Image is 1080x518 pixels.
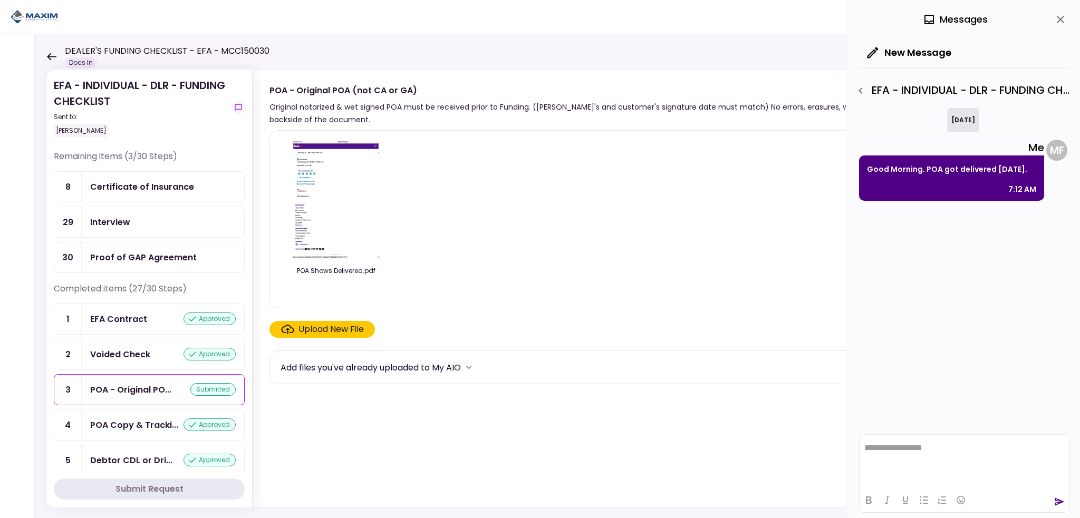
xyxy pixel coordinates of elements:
[933,493,951,507] button: Numbered list
[54,339,82,369] div: 2
[947,108,979,132] div: [DATE]
[54,282,245,304] div: Completed items (27/30 Steps)
[915,493,933,507] button: Bullet list
[11,9,58,25] img: Partner icon
[54,410,82,440] div: 4
[65,45,269,57] h1: DEALER'S FUNDING CHECKLIST - EFA - MCC150030
[232,101,245,114] button: show-messages
[54,242,245,273] a: 30Proof of GAP Agreement
[281,361,461,374] div: Add files you've already uploaded to My AIO
[1046,140,1067,161] div: M F
[54,339,245,370] a: 2Voided Checkapproved
[184,312,236,325] div: approved
[90,383,171,396] div: POA - Original POA (not CA or GA)
[1054,496,1065,507] button: send
[461,359,477,375] button: more
[54,124,109,138] div: [PERSON_NAME]
[859,39,960,66] button: New Message
[54,445,82,475] div: 5
[269,321,375,338] span: Click here to upload the required document
[860,493,877,507] button: Bold
[298,323,364,336] div: Upload New File
[90,348,150,361] div: Voided Check
[90,251,197,264] div: Proof of GAP Agreement
[54,207,82,237] div: 29
[952,493,970,507] button: Emojis
[54,375,82,405] div: 3
[896,493,914,507] button: Underline
[252,70,1059,507] div: POA - Original POA (not CA or GA)Original notarized & wet signed POA must be received prior to Fu...
[269,101,975,126] div: Original notarized & wet signed POA must be received prior to Funding. ([PERSON_NAME]'s and custo...
[867,163,1036,175] p: Good Morning. POA got delivered [DATE].
[54,171,245,202] a: 8Certificate of Insurance
[54,304,245,335] a: 1EFA Contractapproved
[54,77,228,138] div: EFA - INDIVIDUAL - DLR - FUNDING CHECKLIST
[54,478,245,500] button: Submit Request
[90,312,147,326] div: EFA Contract
[90,180,194,193] div: Certificate of Insurance
[859,140,1044,155] div: Me
[90,454,172,467] div: Debtor CDL or Driver License
[852,82,1069,100] div: EFA - INDIVIDUAL - DLR - FUNDING CHECKLIST - POA - Original POA (not CA or GA)
[54,112,228,122] div: Sent to:
[54,445,245,476] a: 5Debtor CDL or Driver Licenseapproved
[190,383,236,396] div: submitted
[184,348,236,360] div: approved
[54,304,82,334] div: 1
[90,216,130,229] div: Interview
[54,374,245,405] a: 3POA - Original POA (not CA or GA)submitted
[54,172,82,202] div: 8
[54,242,82,272] div: 30
[184,454,236,466] div: approved
[1052,11,1069,28] button: close
[90,418,178,432] div: POA Copy & Tracking Receipt
[269,84,975,97] div: POA - Original POA (not CA or GA)
[54,150,245,171] div: Remaining items (3/30 Steps)
[54,409,245,441] a: 4POA Copy & Tracking Receiptapproved
[54,207,245,238] a: 29Interview
[878,493,896,507] button: Italic
[115,483,184,495] div: Submit Request
[65,57,97,68] div: Docs In
[1008,183,1036,196] div: 7:12 AM
[281,266,391,276] div: POA Shows Delivered.pdf
[184,418,236,431] div: approved
[860,435,1069,487] iframe: Rich Text Area
[923,12,988,27] div: Messages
